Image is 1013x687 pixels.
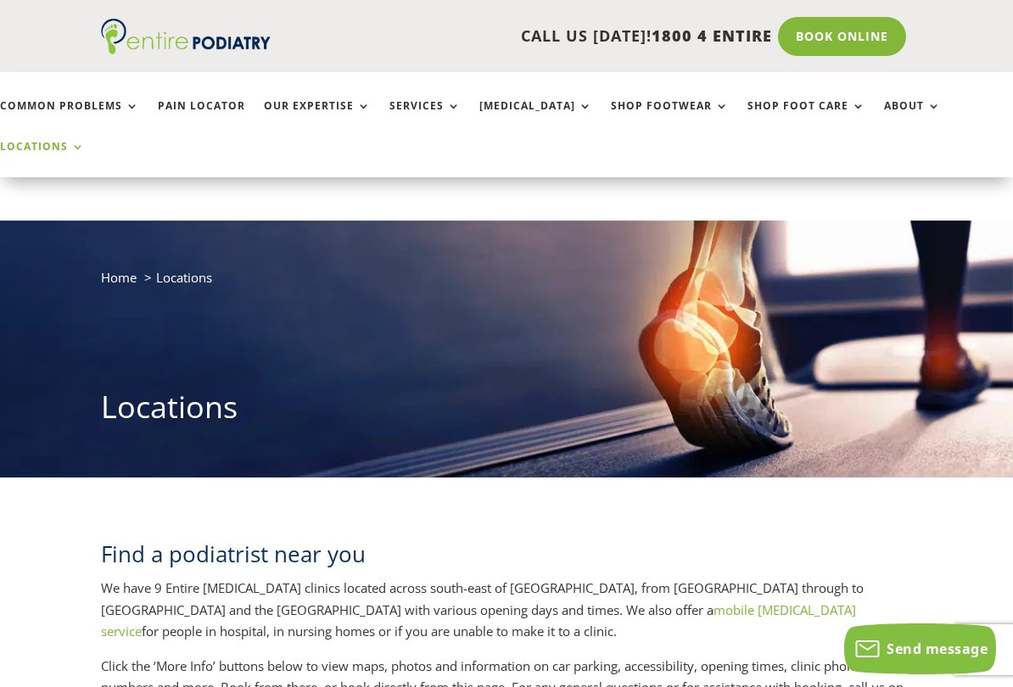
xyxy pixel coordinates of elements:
[101,266,911,301] nav: breadcrumb
[158,100,245,137] a: Pain Locator
[101,386,911,437] h1: Locations
[389,100,461,137] a: Services
[101,269,137,286] a: Home
[611,100,729,137] a: Shop Footwear
[101,41,271,58] a: Entire Podiatry
[887,640,988,658] span: Send message
[156,269,212,286] span: Locations
[281,25,771,47] p: CALL US [DATE]!
[264,100,371,137] a: Our Expertise
[778,17,906,56] a: Book Online
[844,623,996,674] button: Send message
[884,100,941,137] a: About
[652,25,772,46] span: 1800 4 ENTIRE
[101,539,911,578] h2: Find a podiatrist near you
[479,100,592,137] a: [MEDICAL_DATA]
[101,19,271,54] img: logo (1)
[747,100,865,137] a: Shop Foot Care
[101,578,911,656] p: We have 9 Entire [MEDICAL_DATA] clinics located across south-east of [GEOGRAPHIC_DATA], from [GEO...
